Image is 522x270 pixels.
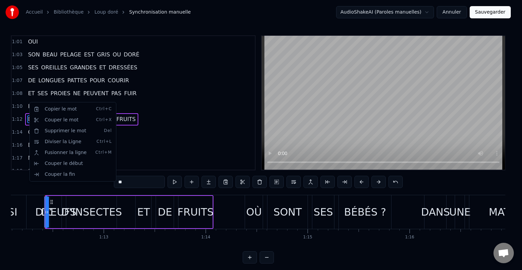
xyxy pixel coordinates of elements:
[104,128,112,134] span: Del
[95,150,112,155] span: Ctrl+M
[96,106,112,112] span: Ctrl+C
[31,158,115,169] div: Couper le début
[31,104,115,115] div: Copier le mot
[31,115,115,125] div: Couper le mot
[31,136,115,147] div: Diviser la Ligne
[31,169,115,180] div: Couper la fin
[31,147,115,158] div: Fusionner la ligne
[97,139,112,145] span: Ctrl+L
[31,125,115,136] div: Supprimer le mot
[96,117,112,123] span: Ctrl+X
